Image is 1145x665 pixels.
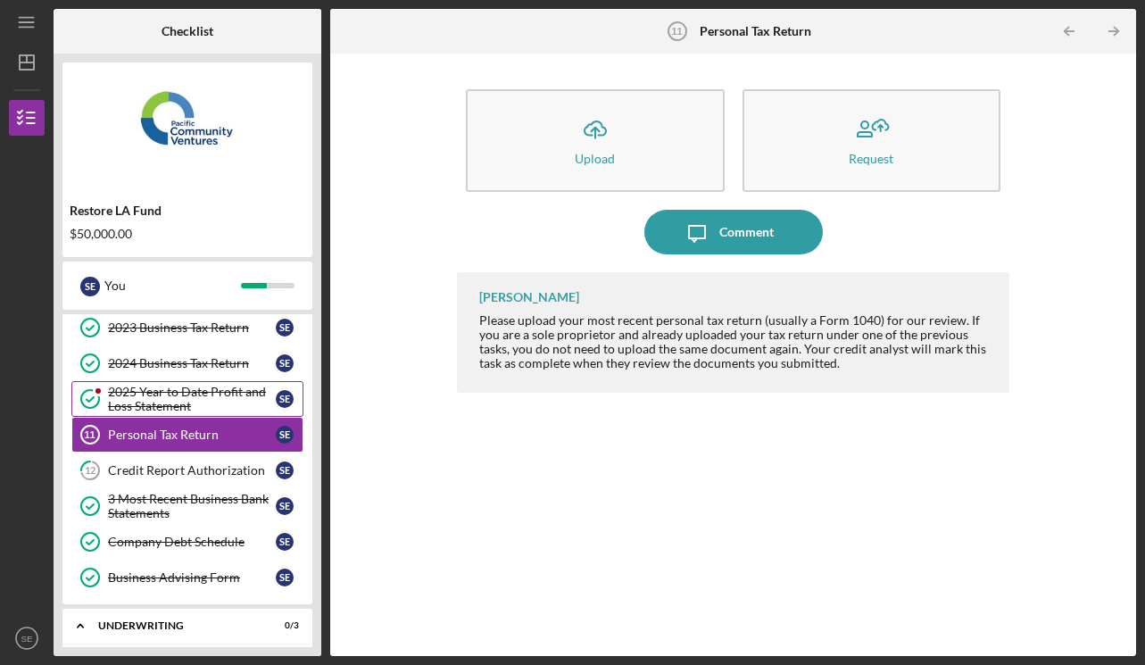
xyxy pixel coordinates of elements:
[71,560,303,595] a: Business Advising FormSE
[276,390,294,408] div: S E
[85,465,95,477] tspan: 12
[71,381,303,417] a: 2025 Year to Date Profit and Loss StatementSE
[71,453,303,488] a: 12Credit Report AuthorizationSE
[71,524,303,560] a: Company Debt ScheduleSE
[276,569,294,586] div: S E
[743,89,1000,192] button: Request
[276,426,294,444] div: S E
[21,634,33,644] text: SE
[62,71,312,179] img: Product logo
[276,461,294,479] div: S E
[108,492,276,520] div: 3 Most Recent Business Bank Statements
[80,277,100,296] div: S E
[479,313,991,370] div: Please upload your most recent personal tax return (usually a Form 1040) for our review. If you a...
[84,429,95,440] tspan: 11
[719,210,774,254] div: Comment
[9,620,45,656] button: SE
[276,354,294,372] div: S E
[108,428,276,442] div: Personal Tax Return
[104,270,241,301] div: You
[479,290,579,304] div: [PERSON_NAME]
[276,319,294,337] div: S E
[267,620,299,631] div: 0 / 3
[108,385,276,413] div: 2025 Year to Date Profit and Loss Statement
[162,24,213,38] b: Checklist
[644,210,823,254] button: Comment
[71,417,303,453] a: 11Personal Tax ReturnSE
[71,488,303,524] a: 3 Most Recent Business Bank StatementsSE
[108,463,276,478] div: Credit Report Authorization
[70,227,305,241] div: $50,000.00
[71,310,303,345] a: 2023 Business Tax ReturnSE
[276,497,294,515] div: S E
[849,152,893,165] div: Request
[466,89,724,192] button: Upload
[108,356,276,370] div: 2024 Business Tax Return
[575,152,615,165] div: Upload
[98,620,254,631] div: Underwriting
[700,24,811,38] b: Personal Tax Return
[108,320,276,335] div: 2023 Business Tax Return
[671,26,682,37] tspan: 11
[108,570,276,585] div: Business Advising Form
[276,533,294,551] div: S E
[70,204,305,218] div: Restore LA Fund
[108,535,276,549] div: Company Debt Schedule
[71,345,303,381] a: 2024 Business Tax ReturnSE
